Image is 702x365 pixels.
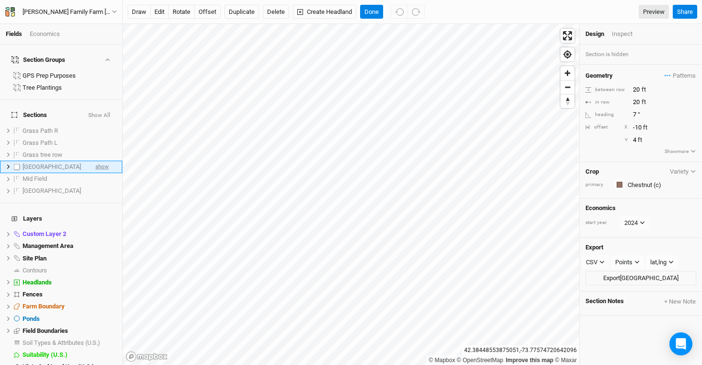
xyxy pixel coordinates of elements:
[639,5,669,19] a: Preview
[23,291,117,298] div: Fences
[673,5,697,19] button: Share
[23,163,81,170] span: [GEOGRAPHIC_DATA]
[561,47,574,61] button: Find my location
[585,271,696,285] button: Export[GEOGRAPHIC_DATA]
[664,147,696,156] button: Showmore
[23,84,117,92] div: Tree Plantings
[6,209,117,228] h4: Layers
[23,267,47,274] span: Contours
[23,127,117,135] div: Grass Path R
[126,351,168,362] a: Mapbox logo
[586,258,597,267] div: CSV
[585,30,604,38] div: Design
[665,71,696,81] span: Patterns
[23,230,66,237] span: Custom Layer 2
[462,345,579,355] div: 42.38448553875051 , -73.77574720642096
[585,168,599,176] h4: Crop
[23,327,117,335] div: Field Boundaries
[391,5,408,19] button: Undo (^z)
[23,163,88,171] div: Lower Field
[23,255,117,262] div: Site Plan
[506,357,553,364] a: Improve this map
[23,339,100,346] span: Soil Types & Attributes (U.S.)
[650,258,667,267] div: lat,lng
[561,29,574,43] button: Enter fullscreen
[23,327,68,334] span: Field Boundaries
[625,179,696,190] input: Chestnut (c)
[23,230,117,238] div: Custom Layer 2
[561,81,574,94] span: Zoom out
[23,139,58,146] span: Grass Path L
[669,168,696,175] button: Variety
[582,255,609,270] button: CSV
[664,297,696,306] button: + New Note
[555,357,577,364] a: Maxar
[585,297,624,306] span: Section Notes
[23,7,112,17] div: Rudolph Family Farm Bob GPS Befco & Drill (ACTIVE)
[23,291,43,298] span: Fences
[585,244,696,251] h4: Export
[6,30,22,37] a: Fields
[23,127,58,134] span: Grass Path R
[585,181,609,188] div: primary
[103,57,111,63] button: Show section groups
[429,357,455,364] a: Mapbox
[23,187,117,195] div: Upper Field
[457,357,503,364] a: OpenStreetMap
[23,351,68,358] span: Suitability (U.S.)
[585,86,628,94] div: between row
[580,45,702,64] div: Section is hidden
[12,111,47,119] span: Sections
[585,99,628,106] div: in row
[615,258,632,267] div: Points
[23,187,81,194] span: [GEOGRAPHIC_DATA]
[123,24,579,365] canvas: Map
[23,339,117,347] div: Soil Types & Attributes (U.S.)
[12,56,65,64] div: Section Groups
[23,242,117,250] div: Management Area
[23,267,117,274] div: Contours
[30,30,60,38] div: Economics
[23,139,117,147] div: Grass Path L
[23,175,47,182] span: Mid Field
[585,204,696,212] h4: Economics
[23,303,65,310] span: Farm Boundary
[585,111,628,118] div: heading
[646,255,678,270] button: lat,lng
[150,5,169,19] button: edit
[23,151,62,158] span: Grass tree row
[23,7,112,17] div: [PERSON_NAME] Family Farm [PERSON_NAME] GPS Befco & Drill (ACTIVE)
[23,255,47,262] span: Site Plan
[194,5,221,19] button: offset
[23,351,117,359] div: Suitability (U.S.)
[585,72,613,80] h4: Geometry
[360,5,383,19] button: Done
[594,124,608,131] div: offset
[612,30,646,38] div: Inspect
[23,279,117,286] div: Headlands
[624,124,628,131] div: X
[23,72,117,80] div: GPS Prep Purposes
[594,137,628,144] div: Y
[23,175,117,183] div: Mid Field
[611,255,644,270] button: Points
[23,279,52,286] span: Headlands
[664,71,696,81] button: Patterns
[128,5,151,19] button: draw
[263,5,289,19] button: Delete
[293,5,356,19] button: Create Headland
[669,332,692,355] div: Open Intercom Messenger
[23,151,117,159] div: Grass tree row
[561,66,574,80] button: Zoom in
[95,161,109,173] span: show
[23,315,117,323] div: Ponds
[23,303,117,310] div: Farm Boundary
[620,216,649,230] button: 2024
[168,5,195,19] button: rotate
[561,94,574,108] button: Reset bearing to north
